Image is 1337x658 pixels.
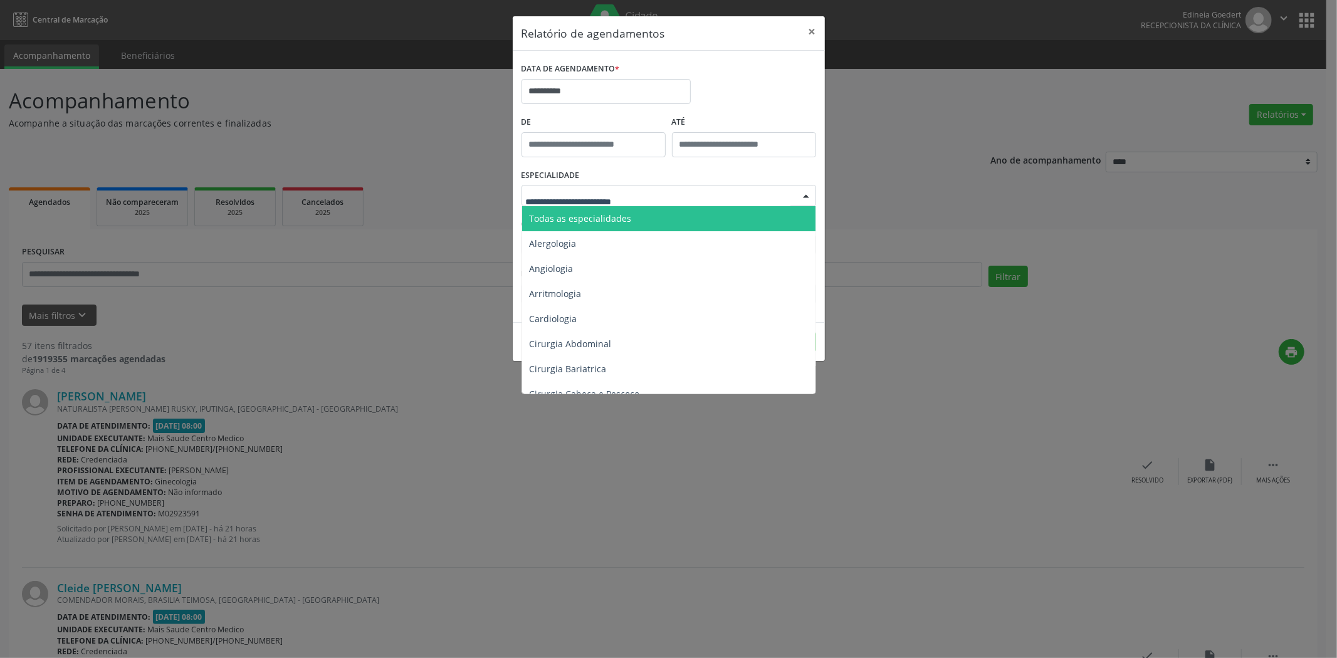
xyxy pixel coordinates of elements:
[530,313,577,325] span: Cardiologia
[522,113,666,132] label: De
[800,16,825,47] button: Close
[530,363,607,375] span: Cirurgia Bariatrica
[530,288,582,300] span: Arritmologia
[522,166,580,185] label: ESPECIALIDADE
[530,388,640,400] span: Cirurgia Cabeça e Pescoço
[530,338,612,350] span: Cirurgia Abdominal
[530,263,574,274] span: Angiologia
[530,238,577,249] span: Alergologia
[672,113,816,132] label: ATÉ
[522,25,665,41] h5: Relatório de agendamentos
[530,212,632,224] span: Todas as especialidades
[522,60,620,79] label: DATA DE AGENDAMENTO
